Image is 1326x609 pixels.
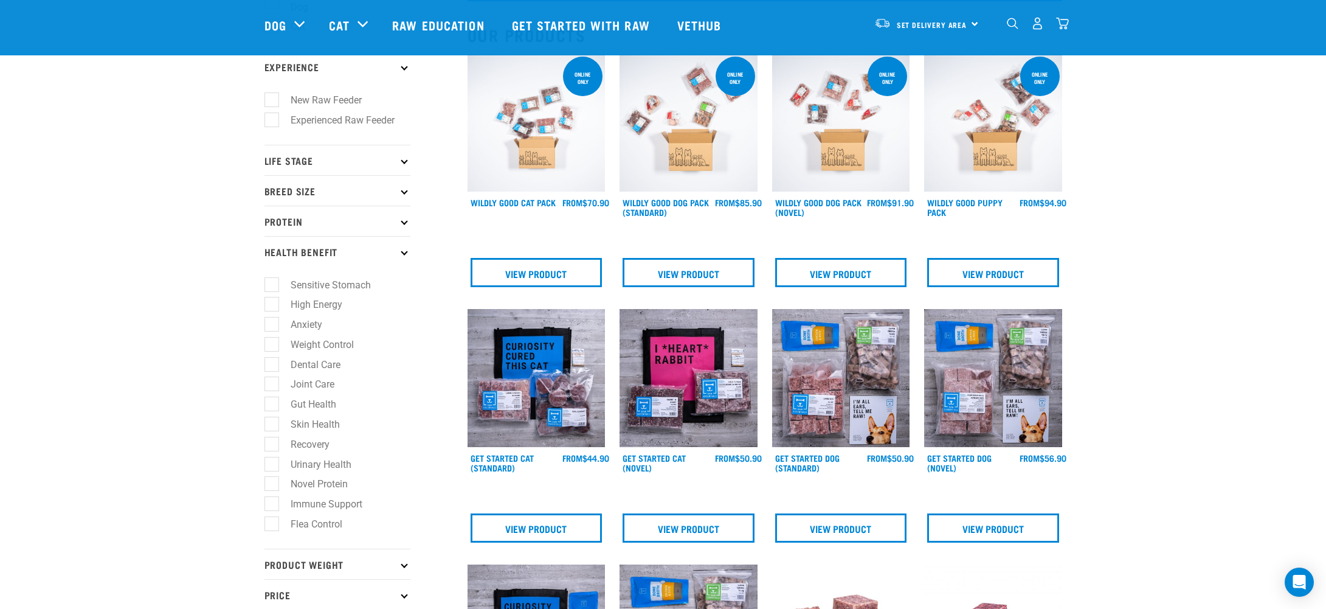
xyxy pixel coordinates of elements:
[867,453,914,463] div: $50.90
[775,456,840,470] a: Get Started Dog (Standard)
[927,513,1059,543] a: View Product
[562,198,609,207] div: $70.90
[271,417,345,432] label: Skin Health
[271,297,347,312] label: High Energy
[264,206,410,236] p: Protein
[264,175,410,206] p: Breed Size
[271,277,376,293] label: Sensitive Stomach
[715,453,762,463] div: $50.90
[620,54,758,192] img: Dog 0 2sec
[563,65,603,91] div: ONLINE ONLY
[775,200,862,214] a: Wildly Good Dog Pack (Novel)
[924,54,1062,192] img: Puppy 0 2sec
[271,92,367,108] label: New Raw Feeder
[271,457,356,472] label: Urinary Health
[1007,18,1018,29] img: home-icon-1@2x.png
[264,52,410,82] p: Experience
[264,16,286,34] a: Dog
[772,54,910,192] img: Dog Novel 0 2sec
[468,54,606,192] img: Cat 0 2sec
[1056,17,1069,30] img: home-icon@2x.png
[623,456,686,470] a: Get Started Cat (Novel)
[468,309,606,447] img: Assortment Of Raw Essential Products For Cats Including, Blue And Black Tote Bag With "Curiosity ...
[271,337,359,352] label: Weight Control
[471,456,534,470] a: Get Started Cat (Standard)
[715,198,762,207] div: $85.90
[1020,456,1040,460] span: FROM
[271,437,334,452] label: Recovery
[1020,65,1060,91] div: Online Only
[623,258,755,287] a: View Product
[271,317,327,332] label: Anxiety
[775,513,907,543] a: View Product
[500,1,665,49] a: Get started with Raw
[271,357,345,372] label: Dental Care
[271,496,367,512] label: Immune Support
[562,453,609,463] div: $44.90
[1020,200,1040,204] span: FROM
[927,200,1003,214] a: Wildly Good Puppy Pack
[927,258,1059,287] a: View Product
[329,16,350,34] a: Cat
[772,309,910,447] img: NSP Dog Standard Update
[715,200,735,204] span: FROM
[471,513,603,543] a: View Product
[868,65,907,91] div: Online Only
[775,258,907,287] a: View Product
[271,377,339,392] label: Joint Care
[562,200,582,204] span: FROM
[1285,568,1314,597] div: Open Intercom Messenger
[471,200,556,204] a: Wildly Good Cat Pack
[271,397,341,412] label: Gut Health
[1020,198,1066,207] div: $94.90
[715,456,735,460] span: FROM
[271,113,399,128] label: Experienced Raw Feeder
[867,456,887,460] span: FROM
[1031,17,1044,30] img: user.png
[623,513,755,543] a: View Product
[271,476,353,492] label: Novel Protein
[264,549,410,579] p: Product Weight
[716,65,755,91] div: Online Only
[271,517,347,532] label: Flea Control
[927,456,992,470] a: Get Started Dog (Novel)
[620,309,758,447] img: Assortment Of Raw Essential Products For Cats Including, Pink And Black Tote Bag With "I *Heart* ...
[924,309,1062,447] img: NSP Dog Novel Update
[264,236,410,266] p: Health Benefit
[562,456,582,460] span: FROM
[623,200,709,214] a: Wildly Good Dog Pack (Standard)
[867,200,887,204] span: FROM
[380,1,499,49] a: Raw Education
[665,1,737,49] a: Vethub
[471,258,603,287] a: View Product
[867,198,914,207] div: $91.90
[897,23,967,27] span: Set Delivery Area
[264,145,410,175] p: Life Stage
[1020,453,1066,463] div: $56.90
[874,18,891,29] img: van-moving.png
